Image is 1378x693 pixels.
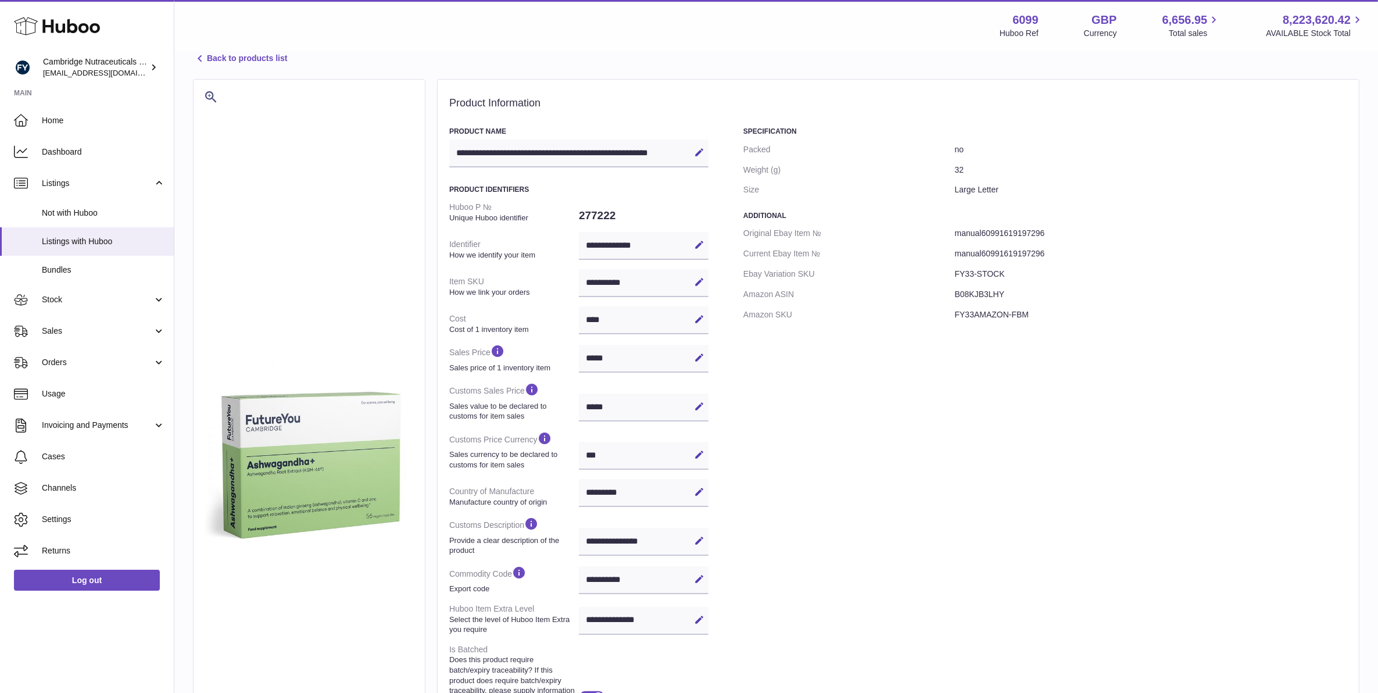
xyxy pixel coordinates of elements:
[1000,28,1039,39] div: Huboo Ref
[743,160,955,180] dt: Weight (g)
[1169,28,1220,39] span: Total sales
[42,265,165,276] span: Bundles
[743,211,1347,220] h3: Additional
[743,264,955,284] dt: Ebay Variation SKU
[42,514,165,525] span: Settings
[579,203,708,228] dd: 277222
[955,264,1347,284] dd: FY33-STOCK
[42,545,165,556] span: Returns
[743,140,955,160] dt: Packed
[1084,28,1117,39] div: Currency
[42,483,165,494] span: Channels
[42,236,165,247] span: Listings with Huboo
[449,287,576,298] strong: How we link your orders
[449,560,579,599] dt: Commodity Code
[449,599,579,640] dt: Huboo Item Extra Level
[1162,12,1221,39] a: 6,656.95 Total sales
[193,52,287,66] a: Back to products list
[449,272,579,302] dt: Item SKU
[449,324,576,335] strong: Cost of 1 inventory item
[205,364,413,572] img: 1619197295.png
[955,180,1347,200] dd: Large Letter
[42,147,165,158] span: Dashboard
[42,294,153,305] span: Stock
[42,420,153,431] span: Invoicing and Payments
[449,309,579,339] dt: Cost
[1012,12,1039,28] strong: 6099
[14,59,31,76] img: internalAdmin-6099@internal.huboo.com
[449,449,576,470] strong: Sales currency to be declared to customs for item sales
[1266,12,1364,39] a: 8,223,620.42 AVAILABLE Stock Total
[449,401,576,421] strong: Sales value to be declared to customs for item sales
[449,481,579,512] dt: Country of Manufacture
[449,185,708,194] h3: Product Identifiers
[42,388,165,399] span: Usage
[42,357,153,368] span: Orders
[449,339,579,377] dt: Sales Price
[449,213,576,223] strong: Unique Huboo identifier
[955,223,1347,244] dd: manual60991619197296
[449,234,579,265] dt: Identifier
[449,250,576,260] strong: How we identify your item
[743,244,955,264] dt: Current Ebay Item №
[42,178,153,189] span: Listings
[743,284,955,305] dt: Amazon ASIN
[1091,12,1116,28] strong: GBP
[449,97,1347,110] h2: Product Information
[42,115,165,126] span: Home
[743,127,1347,136] h3: Specification
[955,140,1347,160] dd: no
[743,305,955,325] dt: Amazon SKU
[449,535,576,556] strong: Provide a clear description of the product
[14,570,160,591] a: Log out
[449,426,579,474] dt: Customs Price Currency
[1266,28,1364,39] span: AVAILABLE Stock Total
[449,615,576,635] strong: Select the level of Huboo Item Extra you require
[955,305,1347,325] dd: FY33AMAZON-FBM
[955,160,1347,180] dd: 32
[449,127,708,136] h3: Product Name
[43,56,148,78] div: Cambridge Nutraceuticals Ltd
[449,512,579,560] dt: Customs Description
[1283,12,1351,28] span: 8,223,620.42
[449,197,579,227] dt: Huboo P №
[743,223,955,244] dt: Original Ebay Item №
[955,244,1347,264] dd: manual60991619197296
[42,208,165,219] span: Not with Huboo
[42,451,165,462] span: Cases
[955,284,1347,305] dd: B08KJB3LHY
[42,326,153,337] span: Sales
[449,363,576,373] strong: Sales price of 1 inventory item
[449,584,576,594] strong: Export code
[449,377,579,426] dt: Customs Sales Price
[43,68,171,77] span: [EMAIL_ADDRESS][DOMAIN_NAME]
[1162,12,1208,28] span: 6,656.95
[449,497,576,508] strong: Manufacture country of origin
[743,180,955,200] dt: Size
